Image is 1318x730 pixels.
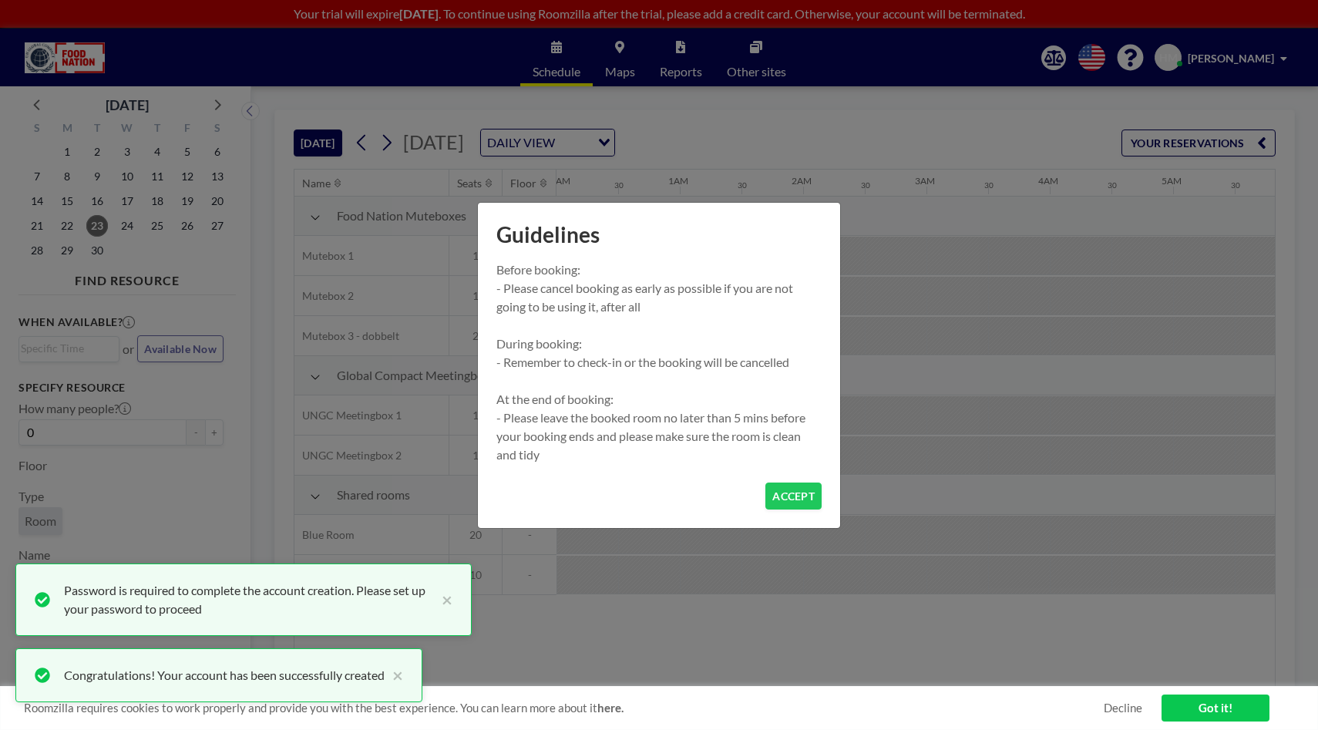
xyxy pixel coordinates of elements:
[496,409,822,464] p: - Please leave the booked room no later than 5 mins before your booking ends and please make sure...
[434,581,452,618] button: close
[765,483,822,510] button: ACCEPT
[64,581,434,618] div: Password is required to complete the account creation. Please set up your password to proceed
[478,203,840,261] h1: Guidelines
[496,279,822,316] p: - Please cancel booking as early as possible if you are not going to be using it, after all
[496,335,822,353] p: During booking:
[496,261,822,279] p: Before booking:
[24,701,1104,715] span: Roomzilla requires cookies to work properly and provide you with the best experience. You can lea...
[597,701,624,715] a: here.
[64,666,385,685] div: Congratulations! Your account has been successfully created
[1162,695,1269,722] a: Got it!
[385,666,403,685] button: close
[496,353,822,372] p: - Remember to check-in or the booking will be cancelled
[1104,701,1142,715] a: Decline
[496,390,822,409] p: At the end of booking:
